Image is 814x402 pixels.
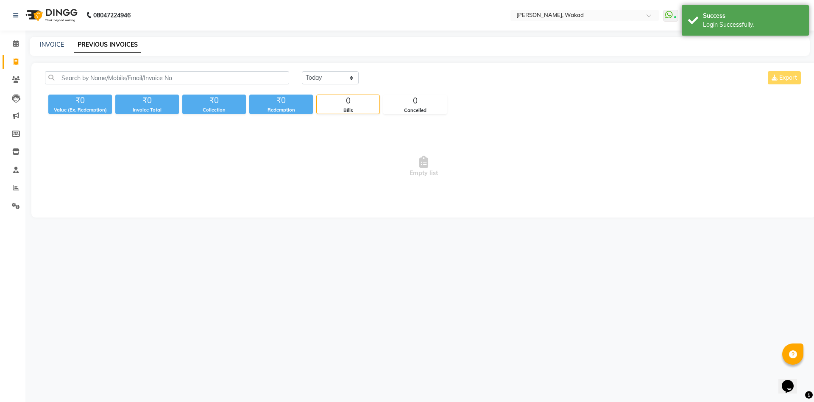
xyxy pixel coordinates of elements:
[74,37,141,53] a: PREVIOUS INVOICES
[22,3,80,27] img: logo
[40,41,64,48] a: INVOICE
[384,95,446,107] div: 0
[317,95,379,107] div: 0
[93,3,131,27] b: 08047224946
[182,106,246,114] div: Collection
[115,95,179,106] div: ₹0
[45,71,289,84] input: Search by Name/Mobile/Email/Invoice No
[317,107,379,114] div: Bills
[182,95,246,106] div: ₹0
[703,11,803,20] div: Success
[384,107,446,114] div: Cancelled
[249,106,313,114] div: Redemption
[778,368,806,394] iframe: chat widget
[48,106,112,114] div: Value (Ex. Redemption)
[45,124,803,209] span: Empty list
[115,106,179,114] div: Invoice Total
[48,95,112,106] div: ₹0
[703,20,803,29] div: Login Successfully.
[249,95,313,106] div: ₹0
